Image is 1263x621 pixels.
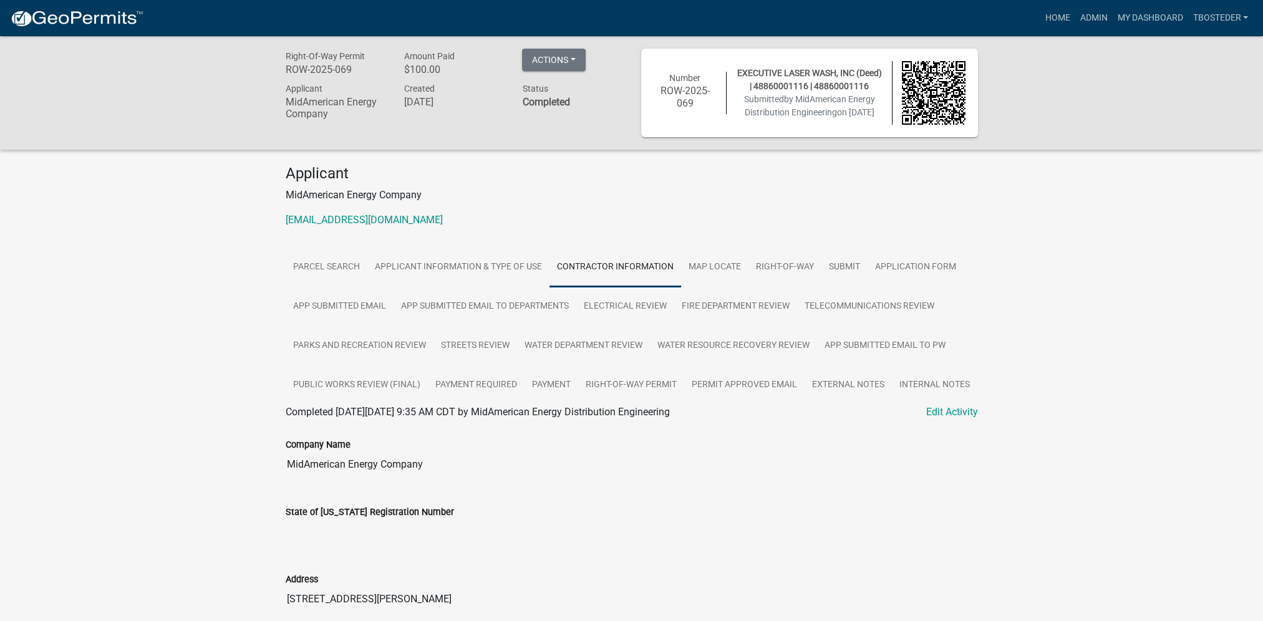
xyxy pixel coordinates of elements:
a: Fire Department Review [674,287,797,327]
a: Water Resource Recovery Review [650,326,817,366]
a: Admin [1075,6,1112,30]
a: Payment Required [428,365,525,405]
img: QR code [902,61,965,125]
span: Amount Paid [404,51,454,61]
a: App Submitted Email to PW [817,326,953,366]
span: Submitted on [DATE] [744,94,875,117]
a: [EMAIL_ADDRESS][DOMAIN_NAME] [286,214,443,226]
a: Telecommunications Review [797,287,942,327]
label: State of [US_STATE] Registration Number [286,508,454,517]
a: Map Locate [681,248,748,287]
a: Applicant Information & Type of Use [367,248,549,287]
a: Public Works Review (Final) [286,365,428,405]
span: Right-Of-Way Permit [286,51,365,61]
strong: Completed [522,96,569,108]
h6: ROW-2025-069 [286,64,385,75]
a: Right-Of-Way Permit [578,365,684,405]
span: Completed [DATE][DATE] 9:35 AM CDT by MidAmerican Energy Distribution Engineering [286,406,670,418]
a: Right-of-Way [748,248,821,287]
h6: [DATE] [404,96,503,108]
span: Applicant [286,84,322,94]
a: Payment [525,365,578,405]
span: Number [669,73,700,83]
a: Home [1040,6,1075,30]
span: by MidAmerican Energy Distribution Engineering [745,94,875,117]
a: Contractor Information [549,248,681,287]
a: Parks and Recreation Review [286,326,433,366]
a: Permit Approved Email [684,365,805,405]
a: Application Form [868,248,964,287]
a: External Notes [805,365,892,405]
span: EXECUTIVE LASER WASH, INC (Deed) | 48860001116 | 48860001116 [737,68,882,91]
a: Internal Notes [892,365,977,405]
a: Streets Review [433,326,517,366]
a: Water Department Review [517,326,650,366]
label: Company Name [286,441,351,450]
span: Created [404,84,434,94]
button: Actions [522,49,586,71]
a: App Submitted Email [286,287,394,327]
label: Address [286,575,318,584]
p: MidAmerican Energy Company [286,188,978,203]
a: tbosteder [1188,6,1253,30]
span: Status [522,84,548,94]
h6: ROW-2025-069 [654,85,717,108]
a: My Dashboard [1112,6,1188,30]
a: App Submitted Email to Departments [394,287,576,327]
a: Submit [821,248,868,287]
h6: $100.00 [404,64,503,75]
h4: Applicant [286,165,978,183]
a: Parcel search [286,248,367,287]
h6: MidAmerican Energy Company [286,96,385,120]
a: Electrical Review [576,287,674,327]
a: Edit Activity [926,405,978,420]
